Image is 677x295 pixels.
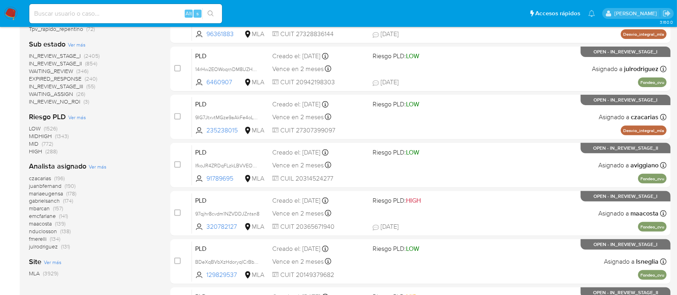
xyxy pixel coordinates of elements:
button: search-icon [202,8,219,19]
span: Alt [186,10,192,17]
span: s [196,10,199,17]
a: Salir [663,9,671,18]
a: Notificaciones [588,10,595,17]
input: Buscar usuario o caso... [29,8,222,19]
span: 3.160.0 [660,19,673,25]
span: Accesos rápidos [535,9,580,18]
p: ezequiel.castrillon@mercadolibre.com [614,10,660,17]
